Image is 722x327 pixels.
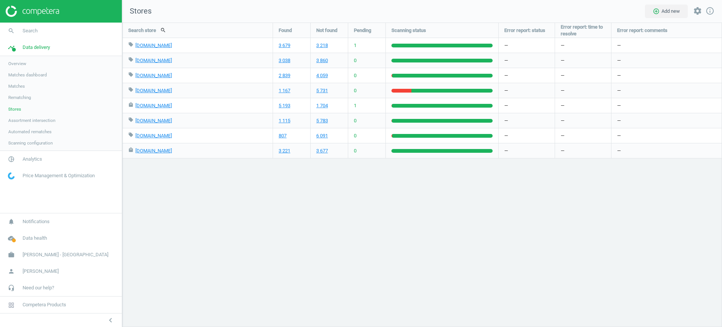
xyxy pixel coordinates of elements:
a: 3 038 [279,57,290,64]
span: Competera Products [23,301,66,308]
span: Automated rematches [8,129,52,135]
div: — [611,143,722,158]
i: local_mall [128,147,133,152]
div: — [611,53,722,68]
i: local_offer [128,42,133,47]
span: — [561,87,564,94]
img: ajHJNr6hYgQAAAAASUVORK5CYII= [6,6,59,17]
div: — [499,98,555,113]
a: [DOMAIN_NAME] [135,88,172,93]
span: — [561,57,564,64]
i: local_mall [128,102,133,107]
a: [DOMAIN_NAME] [135,58,172,63]
i: timeline [4,40,18,55]
i: info_outline [705,6,714,15]
a: 1 115 [279,117,290,124]
span: Analytics [23,156,42,163]
i: notifications [4,214,18,229]
span: Data health [23,235,47,242]
span: Overview [8,61,26,67]
span: Assortment intersection [8,117,55,123]
span: Stores [122,6,152,17]
span: 0 [354,132,356,139]
span: Scanning status [391,27,426,34]
div: — [499,53,555,68]
a: 5 783 [316,117,328,124]
a: 2 839 [279,72,290,79]
a: [DOMAIN_NAME] [135,118,172,123]
a: 1 704 [316,102,328,109]
div: — [611,98,722,113]
a: [DOMAIN_NAME] [135,73,172,78]
span: [PERSON_NAME] - [GEOGRAPHIC_DATA] [23,251,108,258]
span: Search [23,27,38,34]
div: — [499,113,555,128]
span: Error report: status [504,27,545,34]
i: person [4,264,18,278]
i: local_offer [128,117,133,122]
span: — [561,148,564,154]
span: — [561,132,564,139]
a: 3 679 [279,42,290,49]
div: — [611,68,722,83]
i: search [4,24,18,38]
span: 0 [354,148,356,154]
div: — [611,113,722,128]
span: 0 [354,57,356,64]
a: 3 860 [316,57,328,64]
button: settings [690,3,705,19]
div: — [499,38,555,53]
span: 0 [354,87,356,94]
a: 1 167 [279,87,290,94]
i: local_offer [128,72,133,77]
button: chevron_left [101,315,120,325]
span: Stores [8,106,21,112]
a: 6 091 [316,132,328,139]
i: add_circle_outline [653,8,660,15]
a: 4 059 [316,72,328,79]
a: info_outline [705,6,714,16]
div: — [499,143,555,158]
i: local_offer [128,57,133,62]
a: [DOMAIN_NAME] [135,148,172,154]
a: 5 193 [279,102,290,109]
a: 5 731 [316,87,328,94]
i: chevron_left [106,316,115,325]
i: settings [693,6,702,15]
div: — [499,128,555,143]
a: [DOMAIN_NAME] [135,43,172,48]
span: 0 [354,72,356,79]
span: Not found [316,27,337,34]
div: Search store [123,23,273,38]
div: — [611,38,722,53]
span: Need our help? [23,284,54,291]
span: Matches dashboard [8,72,47,78]
span: Notifications [23,218,50,225]
span: Rematching [8,94,31,100]
i: cloud_done [4,231,18,245]
span: 0 [354,117,356,124]
span: Data delivery [23,44,50,51]
i: headset_mic [4,281,18,295]
i: local_offer [128,132,133,137]
div: — [499,68,555,83]
span: [PERSON_NAME] [23,268,59,275]
span: Found [279,27,292,34]
span: Matches [8,83,25,89]
div: — [499,83,555,98]
a: 3 218 [316,42,328,49]
a: 3 221 [279,148,290,154]
button: search [156,24,170,37]
a: 807 [279,132,287,139]
span: Error report: comments [617,27,667,34]
i: pie_chart_outlined [4,152,18,166]
div: — [611,83,722,98]
span: Scanning configuration [8,140,53,146]
span: — [561,117,564,124]
img: wGWNvw8QSZomAAAAABJRU5ErkJggg== [8,172,15,179]
a: [DOMAIN_NAME] [135,103,172,108]
span: — [561,42,564,49]
span: Pending [354,27,371,34]
i: work [4,248,18,262]
span: 1 [354,42,356,49]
